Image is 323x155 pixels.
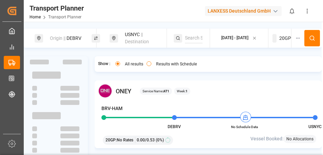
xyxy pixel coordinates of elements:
[106,137,117,143] span: 20GP :
[221,35,248,41] div: [DATE] - [DATE]
[308,124,322,129] span: USNYC
[46,32,91,45] div: DEBRV
[185,33,203,43] input: Search Service String
[30,15,41,19] a: Home
[205,4,284,17] button: LANXESS Deutschland GmbH
[168,124,181,129] span: DEBRV
[121,28,166,48] div: USNYC
[250,135,284,142] span: Vessel Booked:
[30,3,84,13] div: Transport Planner
[186,89,188,93] b: 1
[284,3,300,19] button: show 0 new notifications
[98,61,110,67] span: Show :
[137,137,155,143] span: 0.00 / 0.53
[98,84,112,98] img: Carrier
[300,3,315,19] button: show more
[50,35,65,41] span: Origin ||
[205,6,282,16] div: LANXESS Deutschland GmbH
[125,62,143,66] label: All results
[156,137,164,143] span: (0%)
[214,32,264,45] button: [DATE] - [DATE]
[117,137,133,143] span: No Rates
[156,62,197,66] label: Results with Schedule
[279,35,291,42] span: 20GP
[177,89,188,94] span: Week:
[101,105,122,112] h4: BRV-HAM
[286,136,313,142] span: No Allocations
[226,124,263,129] span: No Schedule Data
[116,87,131,96] span: ONEY
[163,89,169,93] b: AT1
[142,89,169,94] span: Service Name:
